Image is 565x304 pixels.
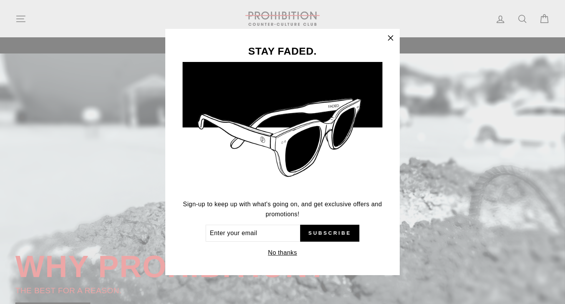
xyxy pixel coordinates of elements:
[206,225,300,242] input: Enter your email
[308,230,351,237] span: Subscribe
[300,225,359,242] button: Subscribe
[183,46,382,57] h3: STAY FADED.
[266,247,299,258] button: No thanks
[183,199,382,219] p: Sign-up to keep up with what's going on, and get exclusive offers and promotions!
